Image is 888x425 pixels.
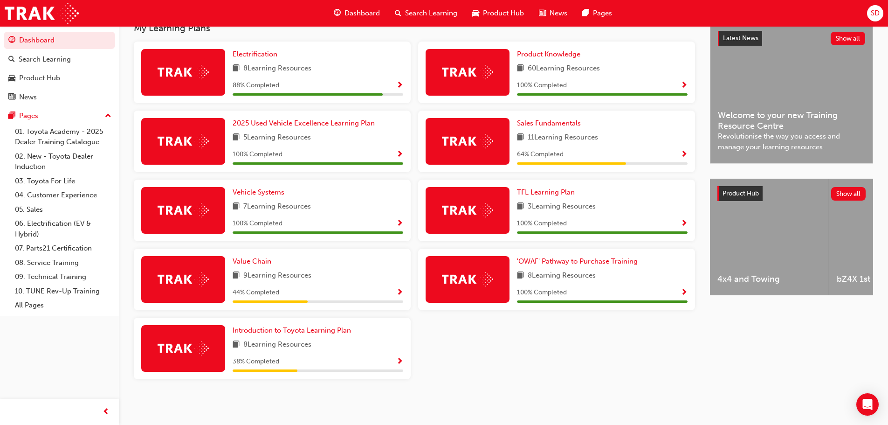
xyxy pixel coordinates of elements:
button: Show Progress [396,80,403,91]
a: Latest NewsShow allWelcome to your new Training Resource CentreRevolutionise the way you access a... [710,23,873,164]
span: Welcome to your new Training Resource Centre [718,110,865,131]
a: Dashboard [4,32,115,49]
span: prev-icon [103,406,110,418]
span: SD [871,8,880,19]
span: 8 Learning Resources [243,339,311,351]
a: Sales Fundamentals [517,118,585,129]
span: 4x4 and Towing [717,274,821,285]
a: Search Learning [4,51,115,68]
span: 44 % Completed [233,287,279,298]
span: 8 Learning Resources [528,270,596,282]
span: Show Progress [396,82,403,90]
span: TFL Learning Plan [517,188,575,196]
a: Vehicle Systems [233,187,288,198]
a: pages-iconPages [575,4,620,23]
span: 38 % Completed [233,356,279,367]
img: Trak [158,341,209,355]
button: Show Progress [396,218,403,230]
a: 02. New - Toyota Dealer Induction [11,149,115,174]
span: book-icon [517,270,524,282]
span: up-icon [105,110,111,122]
a: 'OWAF' Pathway to Purchase Training [517,256,641,267]
img: Trak [158,203,209,217]
a: search-iconSearch Learning [387,4,465,23]
span: 60 Learning Resources [528,63,600,75]
span: Show Progress [681,289,688,297]
img: Trak [442,203,493,217]
div: News [19,92,37,103]
img: Trak [158,65,209,79]
span: book-icon [517,63,524,75]
a: 06. Electrification (EV & Hybrid) [11,216,115,241]
span: 100 % Completed [517,218,567,229]
span: 5 Learning Resources [243,132,311,144]
span: pages-icon [582,7,589,19]
span: book-icon [233,63,240,75]
img: Trak [442,65,493,79]
button: Show Progress [396,149,403,160]
h3: My Learning Plans [134,23,695,34]
span: Value Chain [233,257,271,265]
img: Trak [158,134,209,148]
button: Pages [4,107,115,125]
img: Trak [442,134,493,148]
span: Show Progress [396,289,403,297]
span: 3 Learning Resources [528,201,596,213]
span: Electrification [233,50,277,58]
span: Show Progress [681,82,688,90]
a: All Pages [11,298,115,313]
span: car-icon [8,74,15,83]
span: Show Progress [681,220,688,228]
span: News [550,8,567,19]
img: Trak [442,272,493,286]
div: Search Learning [19,54,71,65]
span: 64 % Completed [517,149,564,160]
span: Product Hub [723,189,759,197]
span: book-icon [233,132,240,144]
a: car-iconProduct Hub [465,4,531,23]
a: Product Knowledge [517,49,584,60]
a: 08. Service Training [11,256,115,270]
a: 10. TUNE Rev-Up Training [11,284,115,299]
span: Search Learning [405,8,457,19]
button: Show Progress [396,356,403,368]
span: Introduction to Toyota Learning Plan [233,326,351,334]
button: Show Progress [681,149,688,160]
a: 07. Parts21 Certification [11,241,115,256]
a: 03. Toyota For Life [11,174,115,188]
div: Pages [19,111,38,121]
a: Introduction to Toyota Learning Plan [233,325,355,336]
span: news-icon [8,93,15,102]
span: book-icon [233,270,240,282]
button: Show Progress [681,80,688,91]
span: pages-icon [8,112,15,120]
span: search-icon [8,56,15,64]
button: SD [867,5,883,21]
span: Latest News [723,34,758,42]
a: 05. Sales [11,202,115,217]
span: book-icon [233,339,240,351]
a: 04. Customer Experience [11,188,115,202]
span: search-icon [395,7,401,19]
span: 100 % Completed [517,287,567,298]
span: Sales Fundamentals [517,119,581,127]
a: Electrification [233,49,281,60]
a: Latest NewsShow all [718,31,865,46]
a: Product HubShow all [717,186,866,201]
a: 2025 Used Vehicle Excellence Learning Plan [233,118,379,129]
div: Product Hub [19,73,60,84]
span: news-icon [539,7,546,19]
span: guage-icon [334,7,341,19]
span: 7 Learning Resources [243,201,311,213]
span: book-icon [233,201,240,213]
span: 100 % Completed [233,218,282,229]
span: 'OWAF' Pathway to Purchase Training [517,257,638,265]
span: Show Progress [396,151,403,159]
span: 9 Learning Resources [243,270,311,282]
a: 09. Technical Training [11,270,115,284]
button: Show all [831,32,866,45]
span: Show Progress [396,358,403,366]
span: Show Progress [396,220,403,228]
span: guage-icon [8,36,15,45]
button: Show Progress [396,287,403,299]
